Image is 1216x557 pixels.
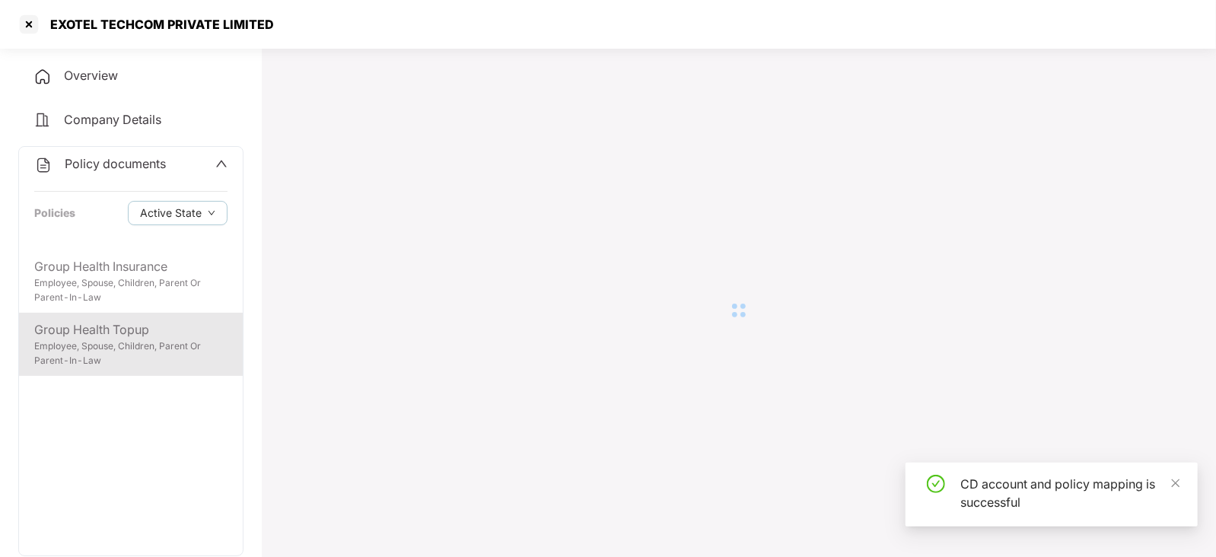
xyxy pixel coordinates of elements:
[927,475,945,493] span: check-circle
[1170,478,1181,489] span: close
[34,205,75,221] div: Policies
[33,111,52,129] img: svg+xml;base64,PHN2ZyB4bWxucz0iaHR0cDovL3d3dy53My5vcmcvMjAwMC9zdmciIHdpZHRoPSIyNCIgaGVpZ2h0PSIyNC...
[215,158,228,170] span: up
[34,156,53,174] img: svg+xml;base64,PHN2ZyB4bWxucz0iaHR0cDovL3d3dy53My5vcmcvMjAwMC9zdmciIHdpZHRoPSIyNCIgaGVpZ2h0PSIyNC...
[33,68,52,86] img: svg+xml;base64,PHN2ZyB4bWxucz0iaHR0cDovL3d3dy53My5vcmcvMjAwMC9zdmciIHdpZHRoPSIyNCIgaGVpZ2h0PSIyNC...
[34,257,228,276] div: Group Health Insurance
[34,276,228,305] div: Employee, Spouse, Children, Parent Or Parent-In-Law
[140,205,202,221] span: Active State
[64,68,118,83] span: Overview
[65,156,166,171] span: Policy documents
[208,209,215,218] span: down
[41,17,274,32] div: EXOTEL TECHCOM PRIVATE LIMITED
[960,475,1179,511] div: CD account and policy mapping is successful
[128,201,228,225] button: Active Statedown
[64,112,161,127] span: Company Details
[34,339,228,368] div: Employee, Spouse, Children, Parent Or Parent-In-Law
[34,320,228,339] div: Group Health Topup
